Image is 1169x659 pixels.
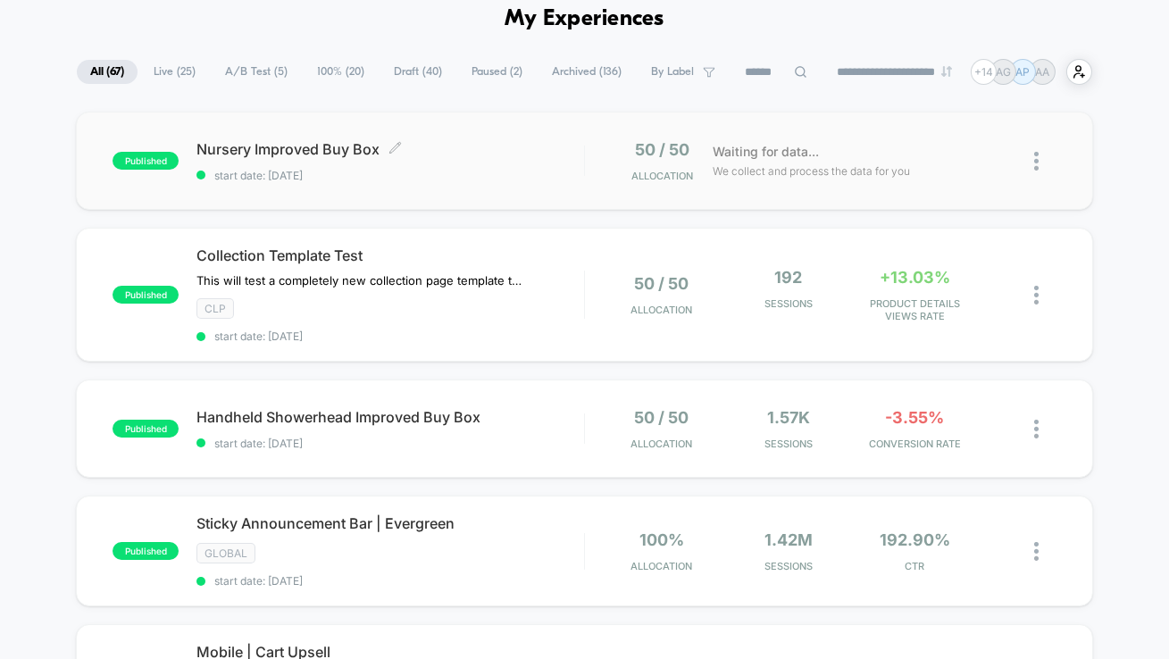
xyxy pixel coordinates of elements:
span: PRODUCT DETAILS VIEWS RATE [856,297,974,322]
p: AG [996,65,1011,79]
span: CLP [196,298,234,319]
span: Handheld Showerhead Improved Buy Box [196,408,584,426]
span: start date: [DATE] [196,169,584,182]
span: start date: [DATE] [196,574,584,588]
span: published [113,152,179,170]
span: Collection Template Test [196,246,584,264]
span: Sessions [730,438,848,450]
span: Allocation [631,560,693,572]
span: CTR [856,560,974,572]
span: Nursery Improved Buy Box [196,140,584,158]
span: A/B Test ( 5 ) [212,60,301,84]
span: By Label [651,65,694,79]
img: close [1034,152,1039,171]
span: -3.55% [885,408,944,427]
span: Allocation [631,170,693,182]
span: Allocation [631,304,693,316]
span: 50 / 50 [635,140,689,159]
span: 50 / 50 [635,274,689,293]
span: Sessions [730,560,848,572]
span: Archived ( 136 ) [539,60,635,84]
span: 50 / 50 [635,408,689,427]
span: 1.42M [764,530,813,549]
span: Allocation [631,438,693,450]
span: Waiting for data... [713,142,819,162]
p: AA [1036,65,1050,79]
span: CONVERSION RATE [856,438,974,450]
span: published [113,286,179,304]
img: end [941,66,952,77]
img: close [1034,286,1039,304]
span: published [113,420,179,438]
span: published [113,542,179,560]
img: close [1034,420,1039,438]
span: 192 [774,268,802,287]
span: Live ( 25 ) [140,60,209,84]
span: This will test a completely new collection page template that emphasizes the main products with l... [196,273,528,288]
span: start date: [DATE] [196,437,584,450]
span: 100% ( 20 ) [304,60,378,84]
span: Paused ( 2 ) [458,60,536,84]
span: Sessions [730,297,848,310]
div: + 14 [971,59,997,85]
img: close [1034,542,1039,561]
span: 1.57k [767,408,810,427]
span: GLOBAL [196,543,255,563]
span: We collect and process the data for you [713,163,910,179]
p: AP [1016,65,1031,79]
span: Sticky Announcement Bar | Evergreen [196,514,584,532]
span: All ( 67 ) [77,60,138,84]
h1: My Experiences [505,6,664,32]
span: start date: [DATE] [196,329,584,343]
span: Draft ( 40 ) [380,60,455,84]
span: 100% [639,530,684,549]
span: +13.03% [880,268,950,287]
span: 192.90% [880,530,950,549]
